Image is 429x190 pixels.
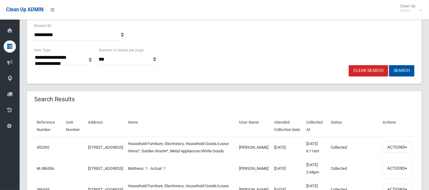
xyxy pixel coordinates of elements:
[237,137,271,158] td: [PERSON_NAME]
[88,166,123,171] a: [STREET_ADDRESS]
[64,116,85,137] th: Unit Number
[37,166,54,171] a: M-386556
[383,163,412,174] button: Actions
[6,7,43,13] span: Clean Up ADMIN
[34,22,51,29] label: Booked By
[328,137,380,158] td: Collected
[304,137,329,158] td: [DATE] 6:11am
[272,116,304,137] th: Intended Collection Date
[34,47,50,54] label: Item Type
[99,47,144,54] label: Number of results per page
[328,116,380,137] th: Status
[125,158,237,179] td: Mattress: 1 - Actual: 1
[125,137,237,158] td: Household Furniture, Electronics, Household Goods/Loose Items*, Garden Waste*, Metal Appliances/W...
[237,158,271,179] td: [PERSON_NAME]
[389,65,414,76] button: Search
[272,158,304,179] td: [DATE]
[400,8,415,13] small: Admin
[37,145,49,150] a: 452392
[27,93,82,105] header: Search Results
[304,116,329,137] th: Collected At
[380,116,414,137] th: Actions
[34,116,64,137] th: Reference Number
[85,116,125,137] th: Address
[328,158,380,179] td: Collected
[237,116,271,137] th: User Name
[304,158,329,179] td: [DATE] 2:44pm
[383,142,412,153] button: Actions
[272,137,304,158] td: [DATE]
[397,4,421,13] span: Clean Up
[88,145,123,150] a: [STREET_ADDRESS]
[349,65,388,76] a: Clear Search
[125,116,237,137] th: Items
